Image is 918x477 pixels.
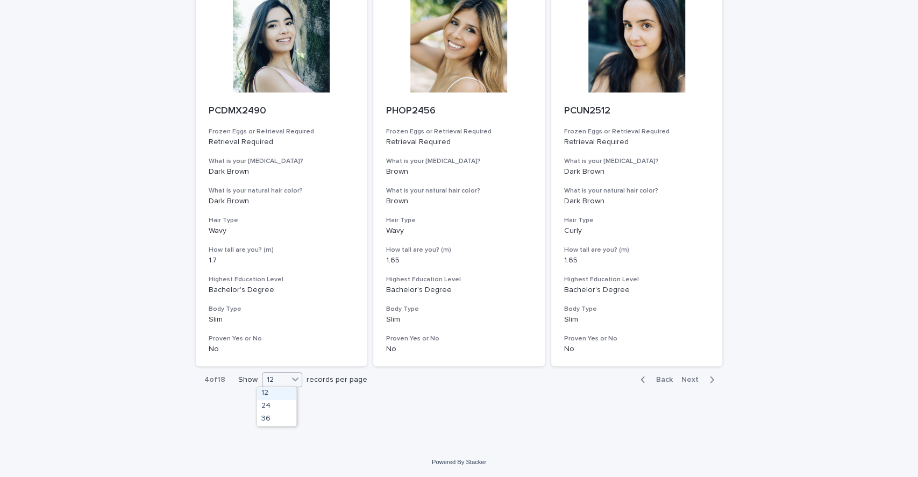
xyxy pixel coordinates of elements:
[257,387,296,400] div: 12
[209,246,354,254] h3: How tall are you? (m)
[238,375,258,385] p: Show
[386,216,532,225] h3: Hair Type
[386,246,532,254] h3: How tall are you? (m)
[209,187,354,195] h3: What is your natural hair color?
[262,374,288,386] div: 12
[564,105,710,117] p: PCUN2512
[386,127,532,136] h3: Frozen Eggs or Retrieval Required
[209,138,354,147] p: Retrieval Required
[209,226,354,236] p: Wavy
[209,105,354,117] p: PCDMX2490
[564,167,710,176] p: Dark Brown
[564,256,710,265] p: 1.65
[564,226,710,236] p: Curly
[386,275,532,284] h3: Highest Education Level
[564,157,710,166] h3: What is your [MEDICAL_DATA]?
[564,216,710,225] h3: Hair Type
[386,334,532,343] h3: Proven Yes or No
[386,157,532,166] h3: What is your [MEDICAL_DATA]?
[681,376,705,383] span: Next
[564,305,710,314] h3: Body Type
[257,400,296,413] div: 24
[564,315,710,324] p: Slim
[209,197,354,206] p: Dark Brown
[564,138,710,147] p: Retrieval Required
[386,226,532,236] p: Wavy
[209,305,354,314] h3: Body Type
[632,375,677,385] button: Back
[196,367,234,393] p: 4 of 18
[564,286,710,295] p: Bachelor's Degree
[564,334,710,343] h3: Proven Yes or No
[564,197,710,206] p: Dark Brown
[209,157,354,166] h3: What is your [MEDICAL_DATA]?
[564,246,710,254] h3: How tall are you? (m)
[650,376,673,383] span: Back
[564,127,710,136] h3: Frozen Eggs or Retrieval Required
[307,375,367,385] p: records per page
[564,275,710,284] h3: Highest Education Level
[386,256,532,265] p: 1.65
[209,334,354,343] h3: Proven Yes or No
[386,167,532,176] p: Brown
[564,187,710,195] h3: What is your natural hair color?
[209,167,354,176] p: Dark Brown
[564,345,710,354] p: No
[209,345,354,354] p: No
[209,286,354,295] p: Bachelor's Degree
[386,105,532,117] p: PHOP2456
[209,216,354,225] h3: Hair Type
[209,127,354,136] h3: Frozen Eggs or Retrieval Required
[386,305,532,314] h3: Body Type
[386,138,532,147] p: Retrieval Required
[386,345,532,354] p: No
[432,459,486,465] a: Powered By Stacker
[386,187,532,195] h3: What is your natural hair color?
[386,315,532,324] p: Slim
[386,286,532,295] p: Bachelor's Degree
[209,256,354,265] p: 1.7
[257,413,296,426] div: 36
[386,197,532,206] p: Brown
[209,315,354,324] p: Slim
[209,275,354,284] h3: Highest Education Level
[677,375,723,385] button: Next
